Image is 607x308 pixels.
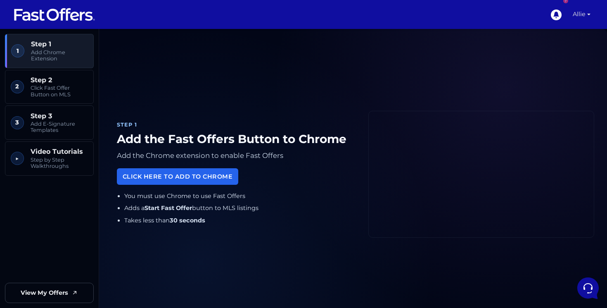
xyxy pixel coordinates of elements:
img: dark [14,50,24,60]
a: Click Here to Add to Chrome [117,168,238,184]
p: Home [25,244,39,251]
p: 8mo ago [132,78,152,86]
a: 1 Step 1 Add Chrome Extension [5,34,94,68]
p: Help [128,244,139,251]
div: Step 1 [117,121,355,129]
iframe: Customerly Messenger Launcher [576,276,600,301]
span: 2 [11,80,24,93]
button: Messages [57,232,108,251]
input: Search for an Article... [19,154,135,162]
span: ▶︎ [11,152,24,165]
a: Fast OffersYou:Is the system downè5mo ago [10,43,155,68]
p: Hi sorry theres been a breach in the server, trying to get it up and running back asap! [35,88,127,96]
span: 3 [11,116,24,129]
span: Fast Offers Support [35,78,127,86]
span: 1 [11,44,24,57]
span: Video Tutorials [31,148,88,155]
strong: 30 seconds [170,217,205,224]
img: dark [19,50,29,60]
a: View My Offers [5,283,94,303]
h1: Add the Fast Offers Button to Chrome [117,132,355,146]
a: Open Help Center [103,136,152,143]
a: 3 Step 3 Add E-Signature Templates [5,105,94,140]
h2: Hello Allie 👋 [7,7,139,20]
button: Start a Conversation [13,103,152,119]
span: Your Conversations [13,33,67,40]
p: 5mo ago [132,46,152,54]
span: Start a Conversation [59,108,116,115]
a: Fast Offers SupportHi sorry theres been a breach in the server, trying to get it up and running b... [10,75,155,100]
li: Takes less than [124,216,356,225]
li: You must use Chrome to use Fast Offers [124,191,356,201]
strong: Start Fast Offer [145,204,192,212]
span: Step 1 [31,40,88,48]
a: ▶︎ Video Tutorials Step by Step Walkthroughs [5,141,94,176]
span: Find an Answer [13,136,56,143]
button: Help [108,232,159,251]
span: Step by Step Walkthroughs [31,157,88,170]
span: View My Offers [21,288,68,298]
p: You: Is the system downè [35,56,127,64]
a: See all [133,33,152,40]
li: Adds a button to MLS listings [124,203,356,213]
span: Fast Offers [35,46,127,55]
span: Add E-Signature Templates [31,121,88,134]
span: Add Chrome Extension [31,49,88,62]
p: Messages [71,244,95,251]
iframe: Fast Offers Chrome Extension [369,111,594,238]
span: Click Fast Offer Button on MLS [31,85,88,98]
a: 2 Step 2 Click Fast Offer Button on MLS [5,70,94,104]
p: Add the Chrome extension to enable Fast Offers [117,150,355,162]
img: dark [13,79,30,96]
span: Step 3 [31,112,88,120]
button: Home [7,232,57,251]
span: Step 2 [31,76,88,84]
